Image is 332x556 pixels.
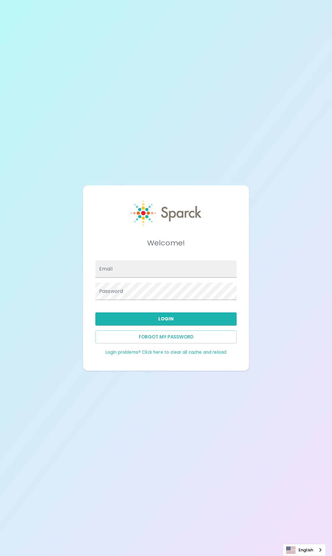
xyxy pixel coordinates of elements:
img: Sparck logo [131,200,201,226]
aside: Language selected: English [283,544,326,556]
h5: Welcome! [95,238,237,248]
a: English [283,544,325,556]
button: Forgot my password [95,330,237,343]
div: Language [283,544,326,556]
a: Login problems? Click here to clear all cache and reload [106,349,226,355]
button: Login [95,312,237,325]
